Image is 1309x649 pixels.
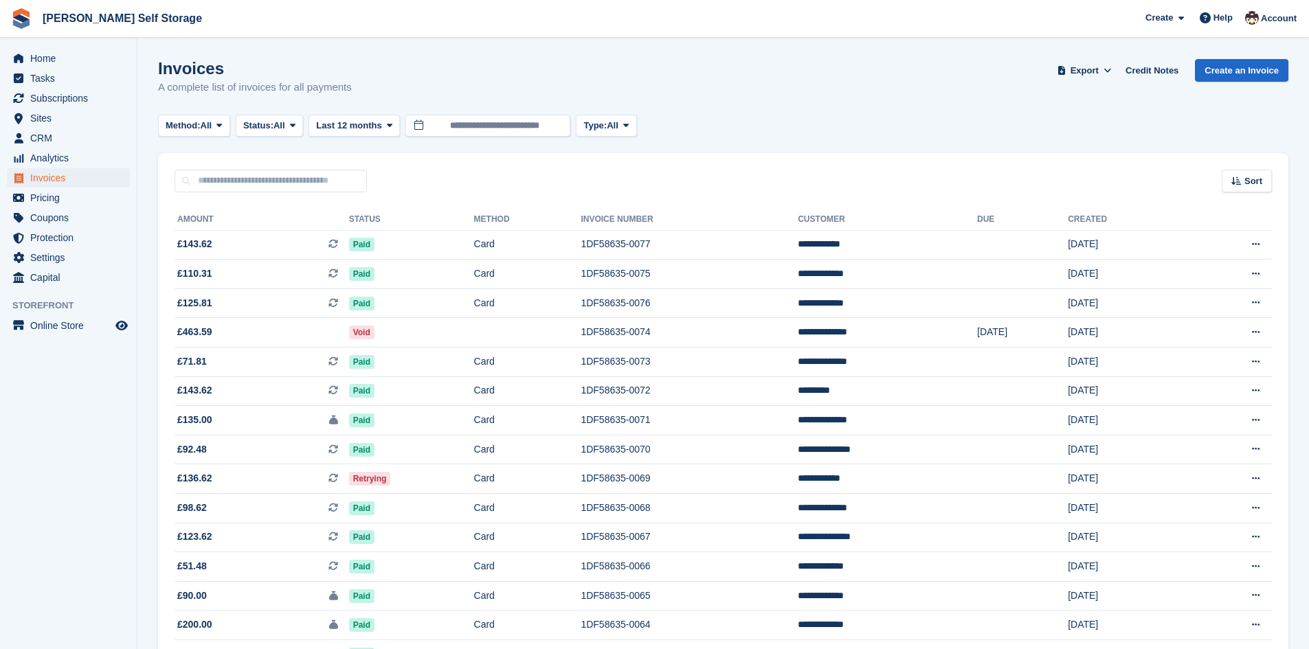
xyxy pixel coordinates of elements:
[158,59,352,78] h1: Invoices
[243,119,273,133] span: Status:
[977,209,1068,231] th: Due
[474,581,581,611] td: Card
[581,288,798,318] td: 1DF58635-0076
[576,115,636,137] button: Type: All
[349,267,374,281] span: Paid
[977,318,1068,348] td: [DATE]
[581,230,798,260] td: 1DF58635-0077
[581,611,798,640] td: 1DF58635-0064
[1068,288,1185,318] td: [DATE]
[30,208,113,227] span: Coupons
[1068,494,1185,523] td: [DATE]
[30,268,113,287] span: Capital
[581,494,798,523] td: 1DF58635-0068
[7,316,130,335] a: menu
[581,376,798,406] td: 1DF58635-0072
[581,552,798,582] td: 1DF58635-0066
[1261,12,1297,25] span: Account
[30,49,113,68] span: Home
[7,148,130,168] a: menu
[7,228,130,247] a: menu
[30,168,113,187] span: Invoices
[1068,348,1185,377] td: [DATE]
[581,209,798,231] th: Invoice Number
[349,297,374,310] span: Paid
[349,238,374,251] span: Paid
[1068,260,1185,289] td: [DATE]
[30,109,113,128] span: Sites
[7,69,130,88] a: menu
[1068,581,1185,611] td: [DATE]
[581,348,798,377] td: 1DF58635-0073
[1054,59,1115,82] button: Export
[1068,552,1185,582] td: [DATE]
[581,523,798,552] td: 1DF58635-0067
[177,530,212,544] span: £123.62
[349,413,374,427] span: Paid
[474,209,581,231] th: Method
[474,435,581,464] td: Card
[581,318,798,348] td: 1DF58635-0074
[7,188,130,207] a: menu
[166,119,201,133] span: Method:
[11,8,32,29] img: stora-icon-8386f47178a22dfd0bd8f6a31ec36ba5ce8667c1dd55bd0f319d3a0aa187defe.svg
[30,69,113,88] span: Tasks
[158,115,230,137] button: Method: All
[158,80,352,95] p: A complete list of invoices for all payments
[201,119,212,133] span: All
[30,89,113,108] span: Subscriptions
[1244,174,1262,188] span: Sort
[583,119,607,133] span: Type:
[474,260,581,289] td: Card
[607,119,618,133] span: All
[113,317,130,334] a: Preview store
[1068,376,1185,406] td: [DATE]
[349,501,374,515] span: Paid
[1245,11,1259,25] img: Jacob Esser
[1068,523,1185,552] td: [DATE]
[581,435,798,464] td: 1DF58635-0070
[30,248,113,267] span: Settings
[1068,464,1185,494] td: [DATE]
[177,237,212,251] span: £143.62
[177,266,212,281] span: £110.31
[236,115,303,137] button: Status: All
[474,523,581,552] td: Card
[1213,11,1233,25] span: Help
[177,413,212,427] span: £135.00
[175,209,349,231] th: Amount
[581,260,798,289] td: 1DF58635-0075
[474,376,581,406] td: Card
[349,618,374,632] span: Paid
[30,188,113,207] span: Pricing
[349,355,374,369] span: Paid
[309,115,400,137] button: Last 12 months
[177,559,207,573] span: £51.48
[30,316,113,335] span: Online Store
[1120,59,1184,82] a: Credit Notes
[349,530,374,544] span: Paid
[7,208,130,227] a: menu
[349,384,374,398] span: Paid
[349,326,374,339] span: Void
[581,406,798,435] td: 1DF58635-0071
[474,611,581,640] td: Card
[1068,230,1185,260] td: [DATE]
[1068,209,1185,231] th: Created
[177,383,212,398] span: £143.62
[177,617,212,632] span: £200.00
[581,464,798,494] td: 1DF58635-0069
[474,552,581,582] td: Card
[474,494,581,523] td: Card
[12,299,137,312] span: Storefront
[349,443,374,457] span: Paid
[30,228,113,247] span: Protection
[1195,59,1288,82] a: Create an Invoice
[349,209,474,231] th: Status
[1071,64,1099,78] span: Export
[1068,406,1185,435] td: [DATE]
[7,168,130,187] a: menu
[7,128,130,148] a: menu
[349,560,374,573] span: Paid
[316,119,381,133] span: Last 12 months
